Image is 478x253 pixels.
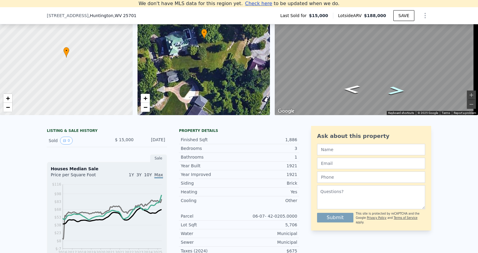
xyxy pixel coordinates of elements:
[51,172,107,181] div: Price per Square Foot
[47,128,167,134] div: LISTING & SALE HISTORY
[54,207,61,212] tspan: $68
[181,198,239,204] div: Cooling
[467,100,476,109] button: Zoom out
[54,200,61,204] tspan: $83
[136,172,141,177] span: 3Y
[201,30,207,35] span: •
[60,137,73,144] button: View historical data
[143,94,147,102] span: +
[138,137,165,144] div: [DATE]
[181,231,239,237] div: Water
[150,154,167,162] div: Sale
[239,145,297,151] div: 3
[54,231,61,235] tspan: $23
[442,111,450,115] a: Terms (opens in new tab)
[144,172,152,177] span: 10Y
[364,13,386,18] span: $188,000
[179,128,299,133] div: Property details
[181,213,239,219] div: Parcel
[54,215,61,219] tspan: $53
[181,163,239,169] div: Year Built
[3,94,12,103] a: Zoom in
[239,239,297,245] div: Municipal
[239,189,297,195] div: Yes
[47,13,89,19] span: [STREET_ADDRESS]
[154,172,163,178] span: Max
[55,247,61,251] tspan: $-7
[276,107,296,115] a: Open this area in Google Maps (opens a new window)
[54,192,61,196] tspan: $98
[181,239,239,245] div: Sewer
[51,166,163,172] div: Houses Median Sale
[3,103,12,112] a: Zoom out
[89,13,137,19] span: , Huntington
[317,144,425,155] input: Name
[201,29,207,39] div: •
[239,231,297,237] div: Municipal
[367,216,386,219] a: Privacy Policy
[143,103,147,111] span: −
[245,1,272,6] span: Check here
[239,171,297,177] div: 1921
[6,103,10,111] span: −
[181,171,239,177] div: Year Improved
[181,189,239,195] div: Heating
[115,137,134,142] span: $ 15,000
[239,163,297,169] div: 1921
[54,223,61,227] tspan: $38
[6,94,10,102] span: +
[317,132,425,140] div: Ask about this property
[57,239,61,243] tspan: $8
[239,222,297,228] div: 5,706
[454,111,476,115] a: Report a problem
[113,13,137,18] span: , WV 25701
[239,198,297,204] div: Other
[129,172,134,177] span: 1Y
[394,216,417,219] a: Terms of Service
[393,10,414,21] button: SAVE
[388,111,414,115] button: Keyboard shortcuts
[49,137,102,144] div: Sold
[276,107,296,115] img: Google
[63,47,69,58] div: •
[141,94,150,103] a: Zoom in
[381,85,412,97] path: Go West, Ridgewood Rd
[239,213,297,219] div: 06-07- 42-0205.0000
[338,13,364,19] span: Lotside ARV
[181,222,239,228] div: Lot Sqft
[52,182,61,186] tspan: $116
[239,180,297,186] div: Brick
[317,213,353,222] button: Submit
[309,13,328,19] span: $15,000
[181,154,239,160] div: Bathrooms
[337,83,367,95] path: Go East, Ridgewood Rd
[239,154,297,160] div: 1
[239,137,297,143] div: 1,886
[467,91,476,100] button: Zoom in
[181,145,239,151] div: Bedrooms
[317,158,425,169] input: Email
[356,212,425,225] div: This site is protected by reCAPTCHA and the Google and apply.
[63,48,69,53] span: •
[280,13,309,19] span: Last Sold for
[181,137,239,143] div: Finished Sqft
[419,10,431,22] button: Show Options
[317,171,425,183] input: Phone
[418,111,438,115] span: © 2025 Google
[141,103,150,112] a: Zoom out
[181,180,239,186] div: Siding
